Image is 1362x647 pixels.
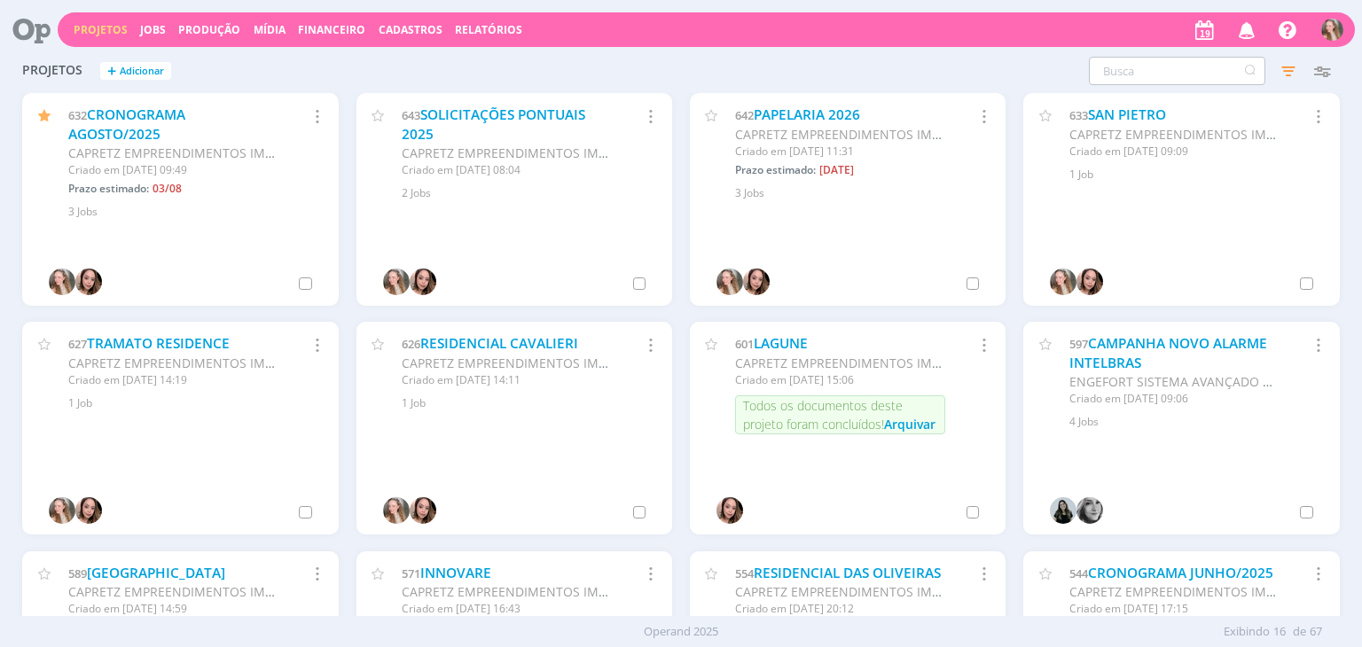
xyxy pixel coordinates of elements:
[1069,601,1279,617] div: Criado em [DATE] 17:15
[68,583,366,600] span: CAPRETZ EMPREENDIMENTOS IMOBILIARIOS LTDA
[68,601,278,617] div: Criado em [DATE] 14:59
[1069,167,1319,183] div: 1 Job
[735,372,944,388] div: Criado em [DATE] 15:06
[420,564,491,582] a: INNOVARE
[410,269,436,295] img: T
[402,144,700,161] span: CAPRETZ EMPREENDIMENTOS IMOBILIARIOS LTDA
[1089,57,1265,85] input: Busca
[402,565,420,581] span: 571
[1273,623,1286,641] span: 16
[1076,497,1103,524] img: J
[1310,623,1322,641] span: 67
[68,336,87,352] span: 627
[402,583,700,600] span: CAPRETZ EMPREENDIMENTOS IMOBILIARIOS LTDA
[68,162,278,178] div: Criado em [DATE] 09:49
[68,395,317,411] div: 1 Job
[68,355,366,371] span: CAPRETZ EMPREENDIMENTOS IMOBILIARIOS LTDA
[173,23,246,37] button: Produção
[1050,269,1076,295] img: G
[107,62,116,81] span: +
[68,23,133,37] button: Projetos
[402,372,611,388] div: Criado em [DATE] 14:11
[1293,623,1306,641] span: de
[819,162,854,177] span: [DATE]
[178,22,240,37] a: Produção
[1069,565,1088,581] span: 544
[1069,144,1279,160] div: Criado em [DATE] 09:09
[402,162,611,178] div: Criado em [DATE] 08:04
[1076,269,1103,295] img: T
[22,63,82,78] span: Projetos
[153,181,182,196] span: 03/08
[754,105,860,124] a: PAPELARIA 2026
[135,23,171,37] button: Jobs
[379,22,442,37] span: Cadastros
[248,23,291,37] button: Mídia
[1050,497,1076,524] img: V
[68,565,87,581] span: 589
[1321,19,1343,41] img: G
[74,22,128,37] a: Projetos
[1088,564,1273,582] a: CRONOGRAMA JUNHO/2025
[383,497,410,524] img: G
[1069,334,1267,372] a: CAMPANHA NOVO ALARME INTELBRAS
[383,269,410,295] img: G
[75,269,102,295] img: T
[293,23,371,37] button: Financeiro
[402,355,700,371] span: CAPRETZ EMPREENDIMENTOS IMOBILIARIOS LTDA
[87,334,230,353] a: TRAMATO RESIDENCE
[87,564,225,582] a: [GEOGRAPHIC_DATA]
[1069,414,1319,430] div: 4 Jobs
[735,565,754,581] span: 554
[49,497,75,524] img: G
[735,601,944,617] div: Criado em [DATE] 20:12
[68,181,149,196] span: Prazo estimado:
[100,62,171,81] button: +Adicionar
[1088,105,1166,124] a: SAN PIETRO
[754,564,941,582] a: RESIDENCIAL DAS OLIVEIRAS
[402,601,611,617] div: Criado em [DATE] 16:43
[254,22,286,37] a: Mídia
[716,497,743,524] img: T
[75,497,102,524] img: T
[716,269,743,295] img: G
[410,497,436,524] img: T
[455,22,522,37] a: Relatórios
[735,355,1033,371] span: CAPRETZ EMPREENDIMENTOS IMOBILIARIOS LTDA
[68,204,317,220] div: 3 Jobs
[743,269,770,295] img: T
[402,336,420,352] span: 626
[735,107,754,123] span: 642
[450,23,528,37] button: Relatórios
[402,185,651,201] div: 2 Jobs
[1069,107,1088,123] span: 633
[1069,336,1088,352] span: 597
[402,107,420,123] span: 643
[884,416,935,433] span: Arquivar
[68,107,87,123] span: 632
[402,105,585,144] a: SOLICITAÇÕES PONTUAIS 2025
[298,22,365,37] a: Financeiro
[373,23,448,37] button: Cadastros
[735,126,1033,143] span: CAPRETZ EMPREENDIMENTOS IMOBILIARIOS LTDA
[49,269,75,295] img: G
[1224,623,1270,641] span: Exibindo
[68,372,278,388] div: Criado em [DATE] 14:19
[735,336,754,352] span: 601
[1320,14,1344,45] button: G
[735,185,984,201] div: 3 Jobs
[140,22,166,37] a: Jobs
[735,162,816,177] span: Prazo estimado:
[1069,391,1279,407] div: Criado em [DATE] 09:06
[735,144,944,160] div: Criado em [DATE] 11:31
[402,395,651,411] div: 1 Job
[120,66,164,77] span: Adicionar
[754,334,808,353] a: LAGUNE
[743,397,903,433] span: Todos os documentos deste projeto foram concluídos!
[68,105,185,144] a: CRONOGRAMA AGOSTO/2025
[68,144,366,161] span: CAPRETZ EMPREENDIMENTOS IMOBILIARIOS LTDA
[735,583,1033,600] span: CAPRETZ EMPREENDIMENTOS IMOBILIARIOS LTDA
[420,334,578,353] a: RESIDENCIAL CAVALIERI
